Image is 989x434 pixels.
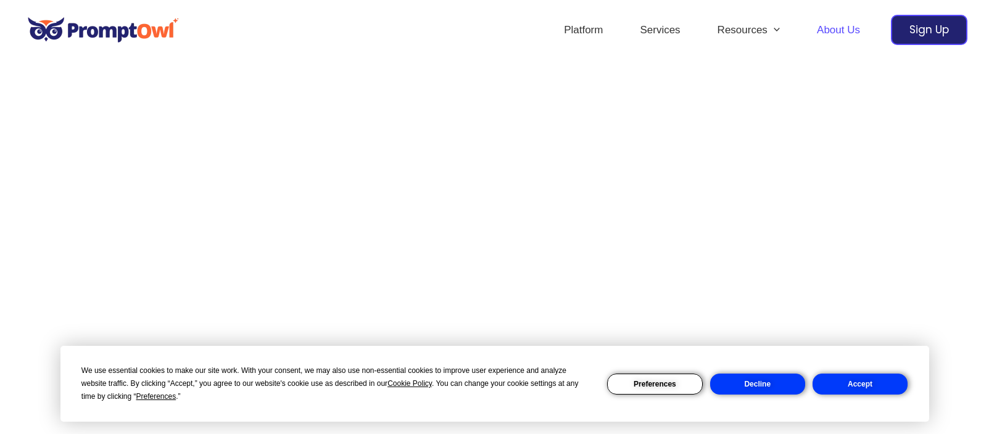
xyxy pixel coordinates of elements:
a: ResourcesMenu Toggle [699,9,798,52]
span: Menu Toggle [768,9,780,52]
button: Decline [710,374,805,395]
a: Platform [545,9,621,52]
img: promptowl.ai logo [22,9,185,51]
a: Sign Up [891,15,967,45]
button: Accept [813,374,908,395]
a: About Us [798,9,879,52]
nav: Site Navigation: Header [545,9,879,52]
div: We use essential cookies to make our site work. With your consent, we may also use non-essential ... [81,364,592,403]
div: Cookie Consent Prompt [60,346,929,422]
a: Services [621,9,698,52]
button: Preferences [607,374,702,395]
span: Preferences [136,392,176,401]
span: Cookie Policy [387,379,432,388]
